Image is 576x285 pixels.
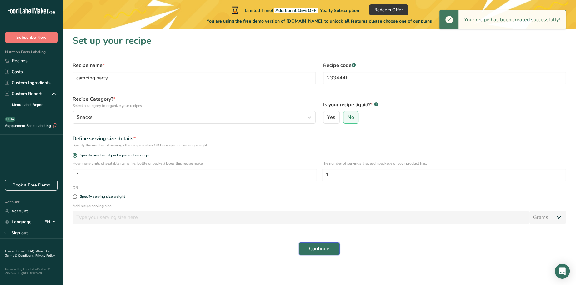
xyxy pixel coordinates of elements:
p: Add recipe serving size. [73,203,566,209]
input: Type your serving size here [73,211,529,224]
input: Type your recipe name here [73,72,316,84]
div: OR [69,185,82,191]
span: Yearly Subscription [320,8,359,13]
a: Book a Free Demo [5,180,58,191]
span: Snacks [77,114,93,121]
p: Select a category to organize your recipes [73,103,316,109]
div: Limited Time! [230,6,359,14]
p: The number of servings that each package of your product has. [322,160,566,166]
span: Specify number of packages and servings [77,153,149,158]
div: Custom Report [5,90,42,97]
label: Recipe Category? [73,95,316,109]
span: You are using the free demo version of [DOMAIN_NAME], to unlock all features please choose one of... [207,18,432,24]
div: BETA [5,117,15,122]
span: Continue [309,245,329,252]
input: Type your recipe code here [323,72,566,84]
label: Is your recipe liquid? [323,101,566,109]
a: Language [5,216,32,227]
a: About Us . [5,249,50,258]
div: Your recipe has been created successfully! [458,10,566,29]
label: Recipe name [73,62,316,69]
div: Define serving size details [73,135,566,142]
a: Privacy Policy [35,253,55,258]
div: Specify the number of servings the recipe makes OR Fix a specific serving weight [73,142,566,148]
h1: Set up your recipe [73,34,566,48]
span: No [348,114,354,120]
div: Specify serving size weight [80,194,125,199]
span: Subscribe Now [16,34,47,41]
label: Recipe code [323,62,566,69]
span: Yes [327,114,335,120]
div: Powered By FoodLabelMaker © 2025 All Rights Reserved [5,267,58,275]
a: Hire an Expert . [5,249,27,253]
button: Redeem Offer [369,4,408,15]
button: Snacks [73,111,316,124]
a: FAQ . [28,249,36,253]
button: Continue [299,242,340,255]
div: Open Intercom Messenger [555,264,570,279]
a: Terms & Conditions . [5,253,35,258]
span: plans [421,18,432,24]
p: How many units of sealable items (i.e. bottle or packet) Does this recipe make. [73,160,317,166]
div: EN [44,218,58,226]
span: Additional 15% OFF [274,8,318,13]
button: Subscribe Now [5,32,58,43]
span: Redeem Offer [374,7,403,13]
